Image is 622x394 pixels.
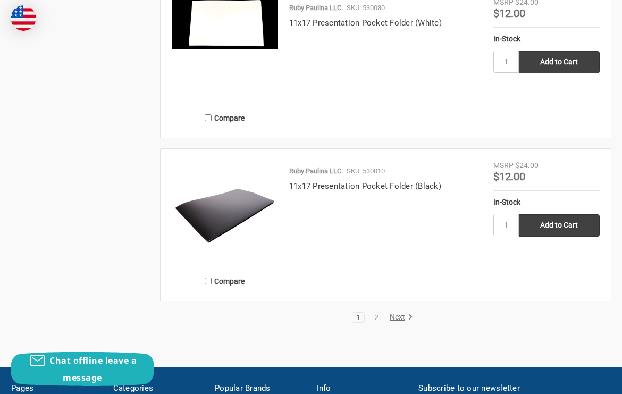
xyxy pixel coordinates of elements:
[11,5,36,31] img: duty and tax information for United States
[493,33,600,45] div: In-Stock
[515,161,539,170] span: $24.00
[289,166,343,177] p: Ruby Paulina LLC.
[519,214,600,237] input: Add to Cart
[352,314,364,321] a: 1
[371,314,382,321] a: 2
[493,160,514,171] div: MSRP
[172,160,278,266] img: 11x17 Presentation Pocket Folder (Black)
[205,278,212,284] input: Compare
[289,18,442,28] a: 11x17 Presentation Pocket Folder (White)
[347,166,385,177] p: SKU: 530010
[493,170,525,183] span: $12.00
[386,313,413,322] a: Next
[347,3,385,13] p: SKU: 530080
[172,272,278,290] label: Compare
[172,109,278,127] label: Compare
[49,355,137,383] span: Chat offline leave a message
[289,3,343,13] p: Ruby Paulina LLC.
[11,352,154,386] button: Chat offline leave a message
[519,51,600,73] input: Add to Cart
[493,7,525,20] span: $12.00
[289,181,441,191] a: 11x17 Presentation Pocket Folder (Black)
[493,197,600,208] div: In-Stock
[205,114,212,121] input: Compare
